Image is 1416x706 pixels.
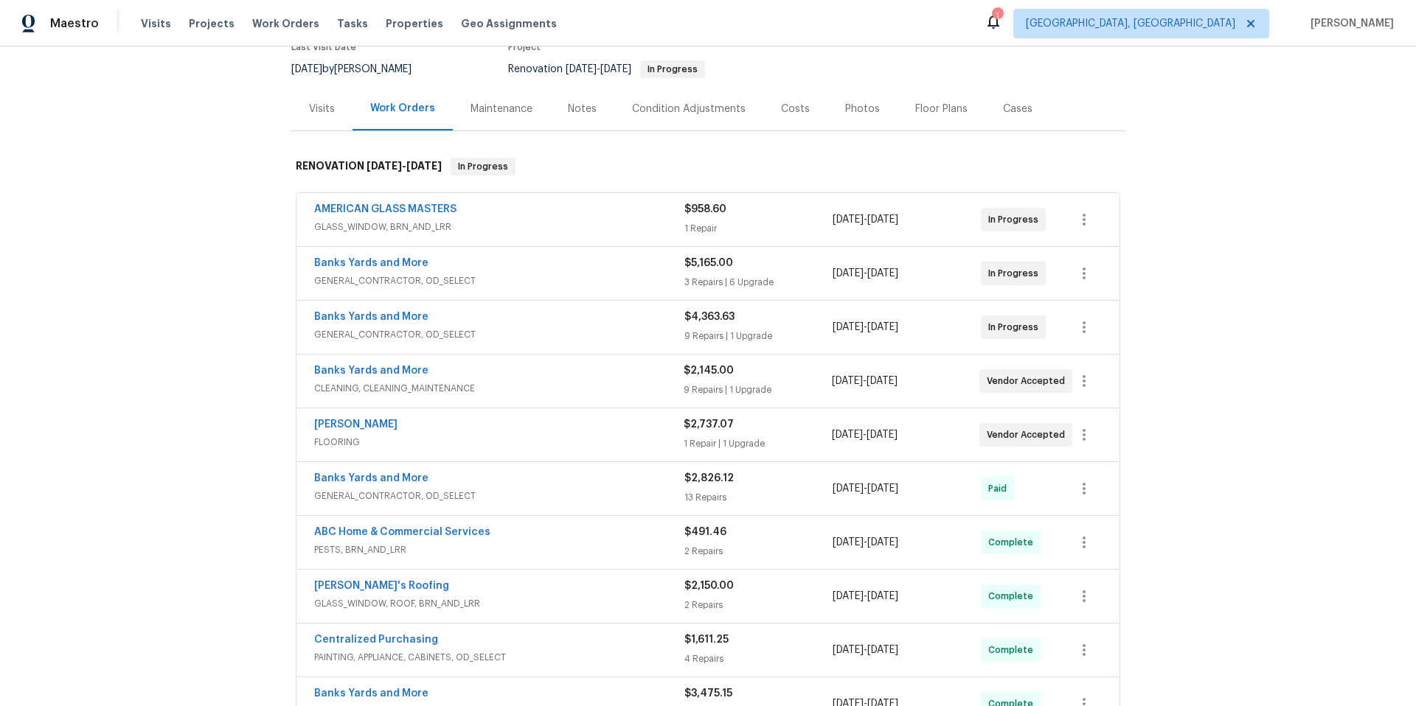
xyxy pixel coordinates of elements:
[314,220,684,234] span: GLASS_WINDOW, BRN_AND_LRR
[684,366,734,376] span: $2,145.00
[1305,16,1394,31] span: [PERSON_NAME]
[992,9,1002,24] div: 1
[833,591,864,601] span: [DATE]
[867,537,898,548] span: [DATE]
[370,101,435,116] div: Work Orders
[684,473,734,483] span: $2,826.12
[832,376,863,386] span: [DATE]
[252,16,319,31] span: Work Orders
[867,591,898,601] span: [DATE]
[386,16,443,31] span: Properties
[867,268,898,279] span: [DATE]
[684,436,831,451] div: 1 Repair | 1 Upgrade
[833,322,864,332] span: [DATE]
[684,635,729,645] span: $1,611.25
[684,382,831,397] div: 9 Repairs | 1 Upgrade
[832,430,863,440] span: [DATE]
[314,527,490,537] a: ABC Home & Commercial Services
[988,535,1039,550] span: Complete
[314,650,684,665] span: PAINTING, APPLIANCE, CABINETS, OD_SELECT
[600,64,631,74] span: [DATE]
[988,212,1044,227] span: In Progress
[291,64,322,74] span: [DATE]
[314,419,398,430] a: [PERSON_NAME]
[314,366,428,376] a: Banks Yards and More
[833,537,864,548] span: [DATE]
[314,258,428,268] a: Banks Yards and More
[833,212,898,227] span: -
[314,473,428,483] a: Banks Yards and More
[632,102,746,116] div: Condition Adjustments
[988,320,1044,335] span: In Progress
[141,16,171,31] span: Visits
[291,60,429,78] div: by [PERSON_NAME]
[566,64,597,74] span: [DATE]
[1026,16,1235,31] span: [GEOGRAPHIC_DATA], [GEOGRAPHIC_DATA]
[987,427,1071,442] span: Vendor Accepted
[309,102,335,116] div: Visits
[642,65,704,74] span: In Progress
[314,327,684,342] span: GENERAL_CONTRACTOR, OD_SELECT
[867,214,898,225] span: [DATE]
[314,596,684,611] span: GLASS_WINDOW, ROOF, BRN_AND_LRR
[314,542,684,557] span: PESTS, BRN_AND_LRR
[471,102,532,116] div: Maintenance
[833,643,898,657] span: -
[568,102,597,116] div: Notes
[684,581,734,591] span: $2,150.00
[684,204,726,214] span: $958.60
[988,481,1013,496] span: Paid
[867,430,898,440] span: [DATE]
[833,483,864,494] span: [DATE]
[833,535,898,550] span: -
[367,161,442,171] span: -
[461,16,557,31] span: Geo Assignments
[833,320,898,335] span: -
[406,161,442,171] span: [DATE]
[833,268,864,279] span: [DATE]
[314,635,438,645] a: Centralized Purchasing
[845,102,880,116] div: Photos
[684,275,833,290] div: 3 Repairs | 6 Upgrade
[314,273,684,288] span: GENERAL_CONTRACTOR, OD_SELECT
[684,419,734,430] span: $2,737.07
[684,651,833,666] div: 4 Repairs
[1003,102,1032,116] div: Cases
[988,266,1044,281] span: In Progress
[314,312,428,322] a: Banks Yards and More
[684,221,833,236] div: 1 Repair
[508,64,705,74] span: Renovation
[867,483,898,494] span: [DATE]
[988,589,1039,604] span: Complete
[291,43,356,52] span: Last Visit Date
[452,159,514,174] span: In Progress
[291,143,1125,190] div: RENOVATION [DATE]-[DATE]In Progress
[508,43,541,52] span: Project
[314,381,684,396] span: CLEANING, CLEANING_MAINTENANCE
[867,645,898,655] span: [DATE]
[684,688,732,699] span: $3,475.15
[566,64,631,74] span: -
[314,581,449,591] a: [PERSON_NAME]'s Roofing
[684,527,726,537] span: $491.46
[314,435,684,450] span: FLOORING
[915,102,968,116] div: Floor Plans
[684,258,733,268] span: $5,165.00
[833,481,898,496] span: -
[314,688,428,699] a: Banks Yards and More
[314,204,457,214] a: AMERICAN GLASS MASTERS
[833,214,864,225] span: [DATE]
[832,374,898,388] span: -
[367,161,402,171] span: [DATE]
[833,645,864,655] span: [DATE]
[684,329,833,343] div: 9 Repairs | 1 Upgrade
[988,643,1039,657] span: Complete
[833,266,898,281] span: -
[684,312,735,322] span: $4,363.63
[684,490,833,505] div: 13 Repairs
[867,322,898,332] span: [DATE]
[867,376,898,386] span: [DATE]
[296,158,442,175] h6: RENOVATION
[781,102,810,116] div: Costs
[50,16,99,31] span: Maestro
